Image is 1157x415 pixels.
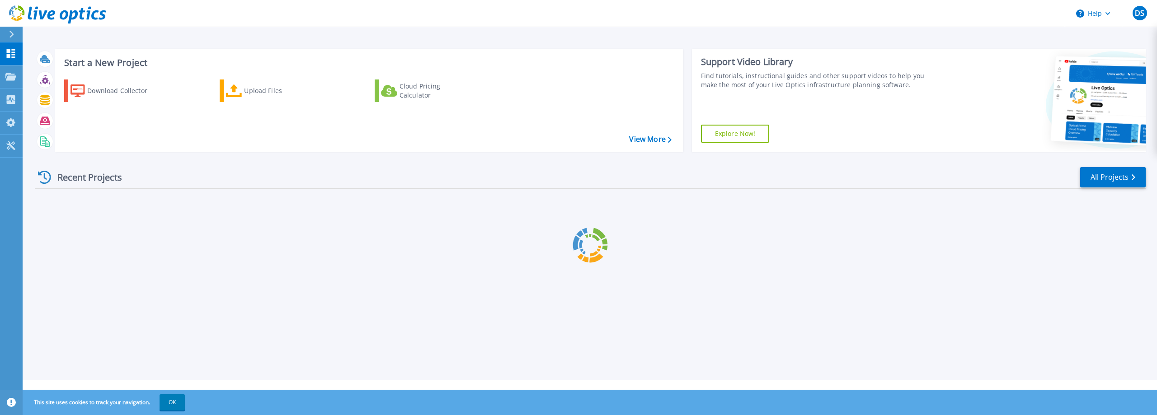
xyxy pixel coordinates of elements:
[701,125,770,143] a: Explore Now!
[220,79,320,102] a: Upload Files
[87,82,160,100] div: Download Collector
[25,394,185,410] span: This site uses cookies to track your navigation.
[701,71,936,89] div: Find tutorials, instructional guides and other support videos to help you make the most of your L...
[244,82,316,100] div: Upload Files
[701,56,936,68] div: Support Video Library
[35,166,134,188] div: Recent Projects
[375,79,475,102] a: Cloud Pricing Calculator
[629,135,671,144] a: View More
[1135,9,1144,17] span: DS
[160,394,185,410] button: OK
[1080,167,1146,187] a: All Projects
[64,58,671,68] h3: Start a New Project
[400,82,472,100] div: Cloud Pricing Calculator
[64,79,165,102] a: Download Collector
